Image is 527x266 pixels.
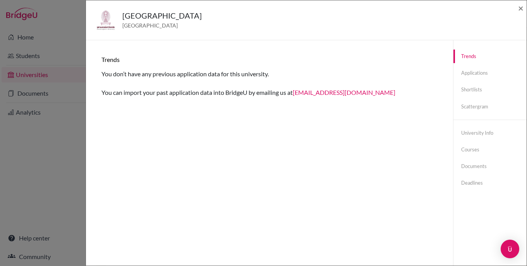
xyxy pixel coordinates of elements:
button: Close [518,3,524,13]
a: University info [453,126,527,140]
a: Trends [453,50,527,63]
a: [EMAIL_ADDRESS][DOMAIN_NAME] [293,89,395,96]
h6: Trends [101,56,438,63]
a: Documents [453,160,527,173]
a: Courses [453,143,527,156]
a: Scattergram [453,100,527,113]
img: th_chu_41mwvgk2.jpeg [95,10,116,31]
a: Deadlines [453,176,527,190]
p: You don’t have any previous application data for this university. [101,69,438,79]
div: Open Intercom Messenger [501,240,519,258]
span: × [518,2,524,14]
a: Shortlists [453,83,527,96]
h5: [GEOGRAPHIC_DATA] [122,10,202,21]
a: Applications [453,66,527,80]
span: [GEOGRAPHIC_DATA] [122,21,202,29]
p: You can import your past application data into BridgeU by emailing us at [101,88,438,97]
